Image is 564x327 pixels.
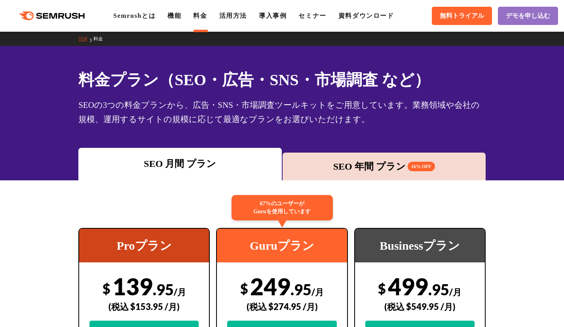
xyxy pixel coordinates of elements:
span: $ [103,280,110,296]
a: 無料トライアル [432,7,492,25]
span: $ [240,280,248,296]
div: Proプラン [79,229,209,262]
a: 料金 [193,12,207,19]
span: .95 [428,280,449,298]
span: .95 [153,280,174,298]
span: 16% OFF [408,162,435,171]
span: /月 [174,287,186,297]
div: (税込 $274.95 /月) [227,293,336,321]
a: 料金 [93,36,109,42]
div: SEOの3つの料金プランから、広告・SNS・市場調査ツールキットをご用意しています。業務領域や会社の規模、運用するサイトの規模に応じて最適なプランをお選びいただけます。 [78,98,486,126]
span: /月 [449,287,461,297]
div: Guruプラン [217,229,347,262]
div: SEO 年間 プラン [287,159,482,174]
span: /月 [311,287,324,297]
a: TOP [78,36,93,42]
div: (税込 $153.95 /月) [89,293,199,321]
div: (税込 $549.95 /月) [365,293,475,321]
a: 機能 [167,12,181,19]
span: 無料トライアル [440,12,484,20]
h1: 料金プラン（SEO・広告・SNS・市場調査 など） [78,68,486,92]
a: 資料ダウンロード [338,12,394,19]
a: Semrushとは [113,12,156,19]
a: 導入事例 [259,12,287,19]
span: デモを申し込む [506,12,550,20]
a: セミナー [298,12,326,19]
a: 活用方法 [219,12,247,19]
div: SEO 月間 プラン [82,157,277,171]
span: $ [378,280,386,296]
a: デモを申し込む [498,7,558,25]
div: Businessプラン [355,229,485,262]
span: .95 [291,280,311,298]
div: 67%のユーザーが Guruを使用しています [232,195,333,220]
